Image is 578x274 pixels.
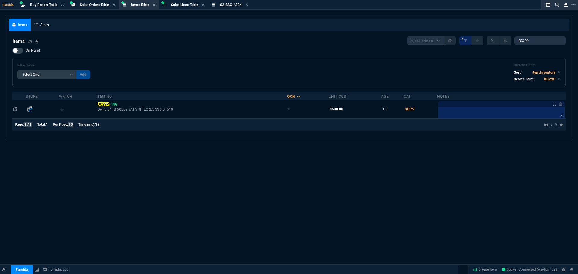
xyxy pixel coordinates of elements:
nx-icon: Close Tab [202,3,204,8]
a: Stock [31,19,53,31]
span: Sales Orders Table [80,3,109,7]
div: QOH [287,94,295,99]
span: 02-SSC-4324 [220,3,242,7]
span: Dell 3.84TB 6Gbps SATA RI TLC 2.5 SSD S4510 [98,107,286,112]
nx-icon: Close Tab [113,3,115,8]
td: Dell 3.84TB 6Gbps SATA RI TLC 2.5 SSD S4510 [97,100,287,118]
input: Search [514,36,566,45]
a: FEOjFdPhLXOQ7S2xAAA6 [502,267,557,272]
div: Cat [404,94,411,99]
nx-icon: Split Panels [544,1,553,8]
span: 2 [461,37,463,42]
span: 50 [68,122,73,127]
code: item.Inventory [532,70,555,75]
h6: Filter Table [17,63,90,68]
span: 15 [95,122,99,127]
p: Sort: [514,70,521,75]
div: Store [26,94,38,99]
span: Socket Connected (erp-fornida) [502,267,557,272]
div: Add to Watchlist [60,105,95,113]
code: DC29P [544,77,555,81]
span: 1 [46,122,48,127]
span: Items Table [131,3,149,7]
nx-icon: Search [553,1,562,8]
span: Fornida [2,3,16,7]
h6: Current Filters [514,63,561,67]
nx-icon: Open In Opposite Panel [13,107,17,111]
nx-icon: Close Workbench [562,1,570,8]
div: Unit Cost [329,94,348,99]
div: Watch [59,94,73,99]
span: -14G [98,102,117,106]
mark: DC29P [98,102,109,106]
nx-icon: Open New Tab [571,2,576,8]
div: Item No [97,94,112,99]
p: Search Term: [514,76,534,82]
nx-icon: Close Tab [245,3,248,8]
td: 1 D [381,100,404,118]
span: Total: [37,122,46,127]
span: Buy Report Table [30,3,57,7]
span: On Hand [26,48,40,53]
span: Sales Lines Table [171,3,198,7]
a: Create Item [471,265,499,274]
h4: Items [12,38,25,45]
nx-icon: Close Tab [61,3,64,8]
span: Page: [15,122,24,127]
a: Items [9,19,31,31]
span: SERV [405,107,415,111]
span: 0 [288,107,290,111]
div: Age [381,94,389,99]
span: 1 / 1 [24,122,32,127]
div: Notes [437,94,449,99]
nx-icon: Close Tab [153,3,155,8]
span: Per Page: [53,122,68,127]
span: Time (ms): [78,122,95,127]
a: msbcCompanyName [41,267,70,272]
span: $600.00 [330,107,343,111]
